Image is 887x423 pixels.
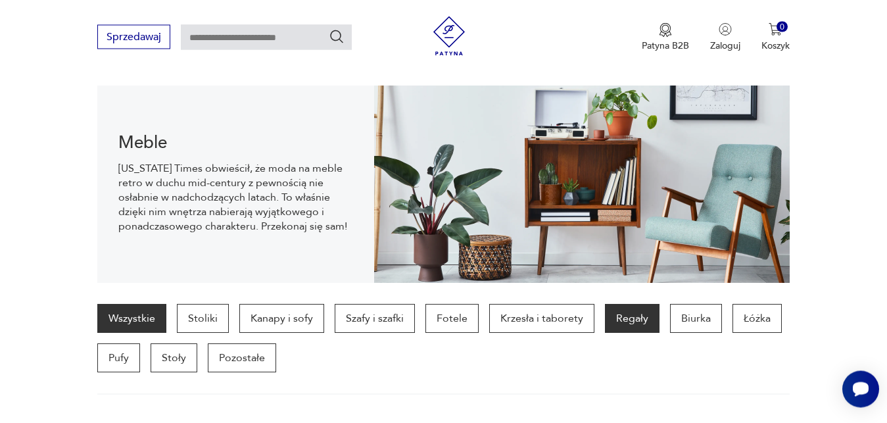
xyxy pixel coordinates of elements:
[710,22,740,51] button: Zaloguj
[118,161,353,234] p: [US_STATE] Times obwieścił, że moda na meble retro w duchu mid-century z pewnością nie osłabnie w...
[374,86,789,283] img: Meble
[97,343,140,372] a: Pufy
[425,304,479,333] a: Fotele
[642,22,689,51] a: Ikona medaluPatyna B2B
[208,343,276,372] a: Pozostałe
[97,24,170,49] button: Sprzedawaj
[719,22,732,36] img: Ikonka użytkownika
[777,21,788,32] div: 0
[177,304,229,333] a: Stoliki
[642,22,689,51] button: Patyna B2B
[670,304,722,333] a: Biurka
[842,370,879,407] iframe: Smartsupp widget button
[761,22,790,51] button: 0Koszyk
[761,39,790,51] p: Koszyk
[732,304,782,333] a: Łóżka
[769,22,782,36] img: Ikona koszyka
[429,16,469,55] img: Patyna - sklep z meblami i dekoracjami vintage
[118,135,353,151] h1: Meble
[335,304,415,333] a: Szafy i szafki
[710,39,740,51] p: Zaloguj
[239,304,324,333] a: Kanapy i sofy
[151,343,197,372] a: Stoły
[489,304,594,333] a: Krzesła i taborety
[329,28,345,44] button: Szukaj
[97,304,166,333] a: Wszystkie
[659,22,672,37] img: Ikona medalu
[97,33,170,42] a: Sprzedawaj
[642,39,689,51] p: Patyna B2B
[605,304,659,333] a: Regały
